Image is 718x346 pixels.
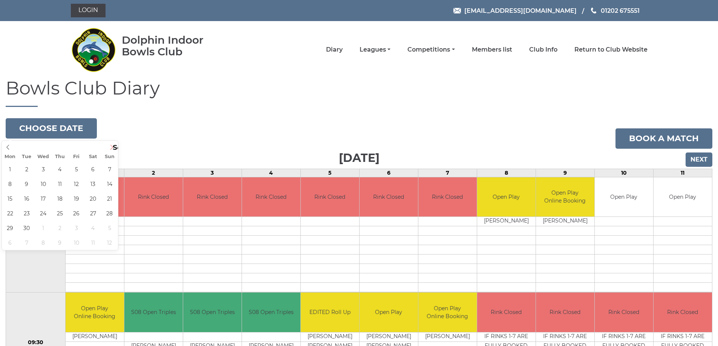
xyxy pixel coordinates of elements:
td: [PERSON_NAME] [477,217,536,226]
td: Rink Closed [595,293,653,332]
span: September 19, 2025 [69,191,84,206]
span: October 5, 2025 [102,221,117,235]
a: Login [71,4,106,17]
span: Thu [52,154,68,159]
td: 2 [124,169,183,177]
span: September 7, 2025 [102,162,117,177]
td: 3 [183,169,242,177]
span: September 29, 2025 [3,221,17,235]
td: 4 [242,169,300,177]
span: October 11, 2025 [86,235,100,250]
td: Open Play Online Booking [536,177,594,217]
span: September 18, 2025 [52,191,67,206]
span: September 23, 2025 [19,206,34,221]
img: Email [453,8,461,14]
td: [PERSON_NAME] [360,332,418,341]
span: September 13, 2025 [86,177,100,191]
a: Return to Club Website [574,46,648,54]
span: September 27, 2025 [86,206,100,221]
a: Book a match [615,128,712,149]
td: Open Play [595,177,653,217]
span: September 14, 2025 [102,177,117,191]
span: September 25, 2025 [52,206,67,221]
td: S08 Open Triples [183,293,242,332]
td: Open Play [654,177,712,217]
span: September 6, 2025 [86,162,100,177]
a: Competitions [407,46,455,54]
span: September 22, 2025 [3,206,17,221]
span: Sat [85,154,101,159]
td: S08 Open Triples [242,293,300,332]
td: Open Play [477,177,536,217]
td: Rink Closed [360,177,418,217]
span: October 8, 2025 [36,235,51,250]
span: September 8, 2025 [3,177,17,191]
span: September 26, 2025 [69,206,84,221]
span: September 16, 2025 [19,191,34,206]
td: Rink Closed [418,177,477,217]
span: September 9, 2025 [19,177,34,191]
td: IF RINKS 1-7 ARE [536,332,594,341]
td: [PERSON_NAME] [66,332,124,341]
span: 01202 675551 [601,7,640,14]
td: 7 [418,169,477,177]
td: IF RINKS 1-7 ARE [477,332,536,341]
input: Next [686,152,712,167]
div: Dolphin Indoor Bowls Club [122,34,228,58]
span: October 12, 2025 [102,235,117,250]
td: Rink Closed [124,177,183,217]
a: Phone us 01202 675551 [590,6,640,15]
span: September 10, 2025 [36,177,51,191]
img: Phone us [591,8,596,14]
span: September 11, 2025 [52,177,67,191]
span: Mon [2,154,18,159]
td: 9 [536,169,594,177]
td: IF RINKS 1-7 ARE [654,332,712,341]
span: September 30, 2025 [19,221,34,235]
td: IF RINKS 1-7 ARE [595,332,653,341]
a: Email [EMAIL_ADDRESS][DOMAIN_NAME] [453,6,577,15]
span: September 2, 2025 [19,162,34,177]
span: September 28, 2025 [102,206,117,221]
td: 8 [477,169,536,177]
a: Diary [326,46,343,54]
span: September 17, 2025 [36,191,51,206]
span: September 24, 2025 [36,206,51,221]
span: Sun [101,154,118,159]
span: October 6, 2025 [3,235,17,250]
span: [EMAIL_ADDRESS][DOMAIN_NAME] [464,7,577,14]
td: [PERSON_NAME] [301,332,359,341]
span: Wed [35,154,52,159]
td: Rink Closed [183,177,242,217]
td: [PERSON_NAME] [536,217,594,226]
span: Fri [68,154,85,159]
img: Dolphin Indoor Bowls Club [71,23,116,76]
span: September 3, 2025 [36,162,51,177]
span: October 7, 2025 [19,235,34,250]
td: EDITED Roll Up [301,293,359,332]
span: September 20, 2025 [86,191,100,206]
td: Open Play [360,293,418,332]
span: Tue [18,154,35,159]
a: Club Info [529,46,557,54]
td: Rink Closed [536,293,594,332]
td: Rink Closed [477,293,536,332]
span: October 2, 2025 [52,221,67,235]
td: 6 [359,169,418,177]
button: Choose date [6,118,97,139]
a: Members list [472,46,512,54]
span: October 3, 2025 [69,221,84,235]
span: October 1, 2025 [36,221,51,235]
td: Rink Closed [654,293,712,332]
td: Rink Closed [301,177,359,217]
span: September 4, 2025 [52,162,67,177]
span: October 10, 2025 [69,235,84,250]
span: October 4, 2025 [86,221,100,235]
td: Open Play Online Booking [66,293,124,332]
a: Leagues [360,46,390,54]
td: 10 [594,169,653,177]
span: October 9, 2025 [52,235,67,250]
td: S08 Open Triples [124,293,183,332]
span: September 12, 2025 [69,177,84,191]
span: September 21, 2025 [102,191,117,206]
